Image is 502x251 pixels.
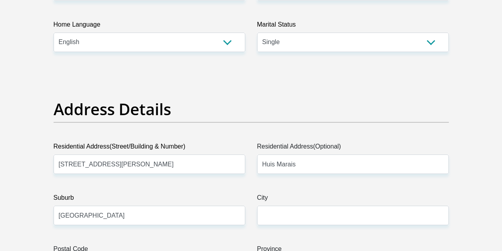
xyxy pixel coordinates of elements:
[54,206,245,225] input: Suburb
[54,142,245,154] label: Residential Address(Street/Building & Number)
[54,20,245,33] label: Home Language
[257,142,449,154] label: Residential Address(Optional)
[54,154,245,174] input: Valid residential address
[257,206,449,225] input: City
[257,193,449,206] label: City
[54,100,449,119] h2: Address Details
[257,20,449,33] label: Marital Status
[54,193,245,206] label: Suburb
[257,154,449,174] input: Address line 2 (Optional)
